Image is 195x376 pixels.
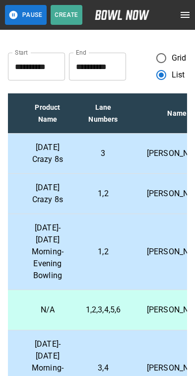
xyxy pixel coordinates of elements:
[69,53,126,80] input: Choose date, selected date is Nov 9, 2025
[95,10,149,20] img: logo
[28,182,67,206] p: [DATE] Crazy 8s
[75,93,131,134] th: Lane Numbers
[28,304,67,316] p: N/A
[28,142,67,165] p: [DATE] Crazy 8s
[175,5,195,25] button: open drawer
[51,5,82,25] button: Create
[83,148,123,159] p: 3
[83,362,123,374] p: 3,4
[28,222,67,282] p: [DATE]-[DATE] Morning-Evening Bowling
[83,304,123,316] p: 1,2,3,4,5,6
[20,93,75,134] th: Product Name
[83,188,123,200] p: 1,2
[5,5,47,25] button: Pause
[83,246,123,258] p: 1,2
[172,69,185,81] span: List
[8,53,65,80] input: Choose date, selected date is Oct 9, 2025
[172,52,187,64] span: Grid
